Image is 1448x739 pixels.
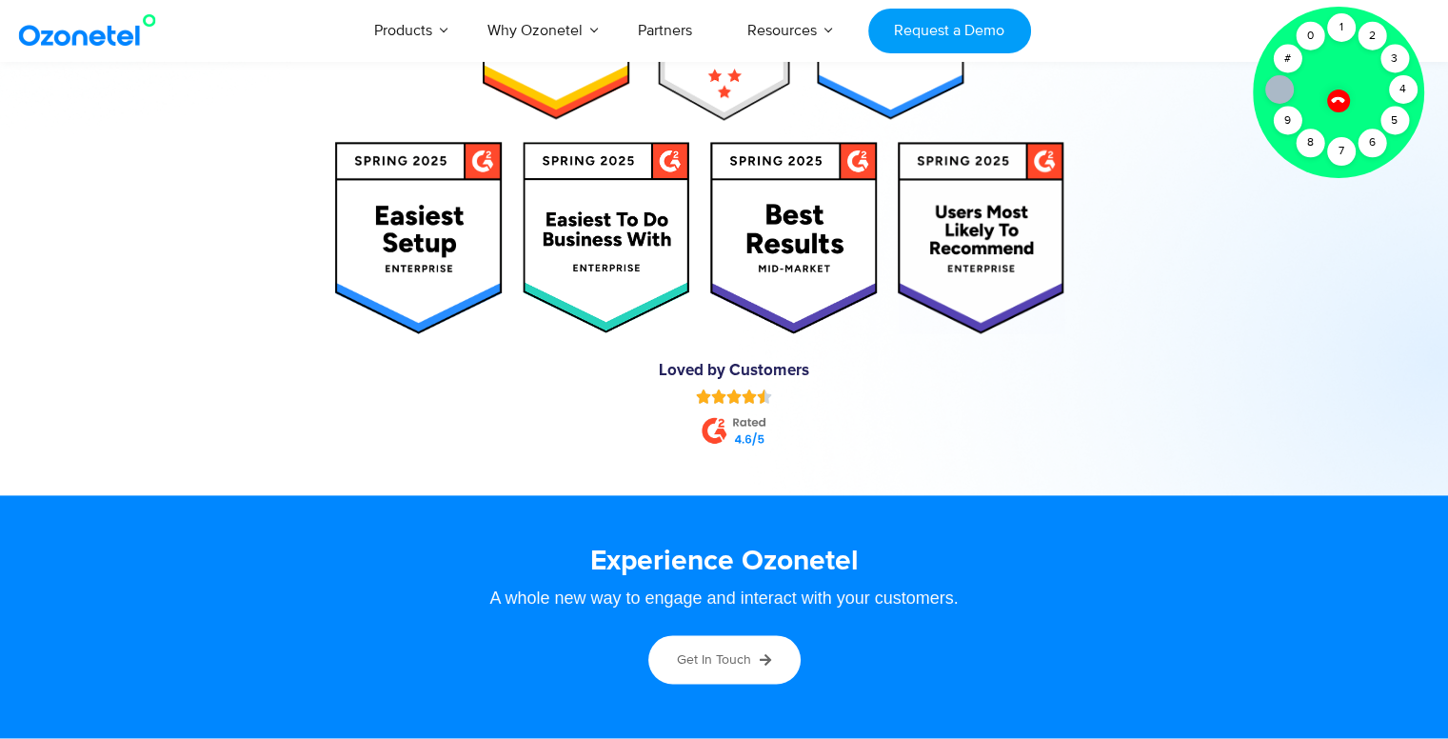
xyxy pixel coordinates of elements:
[1358,129,1386,157] div: 6
[868,9,1031,53] a: Request a Demo
[1296,22,1324,50] div: 0
[149,589,1300,607] div: A whole new way to engage and interact with your customers.
[1358,22,1386,50] div: 2
[1296,129,1324,157] div: 8
[149,543,1300,580] h3: Experience Ozonetel
[648,635,801,684] a: Get in touch
[1273,45,1301,73] div: #
[1380,107,1409,135] div: 5
[1389,75,1418,104] div: 4
[1273,107,1301,135] div: 9
[1327,13,1356,42] div: 1
[659,363,809,379] a: Loved by Customers
[1380,45,1409,73] div: 3
[1327,137,1356,166] div: 7
[696,389,772,404] div: Rated 4.5 out of 5
[677,651,751,668] span: Get in touch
